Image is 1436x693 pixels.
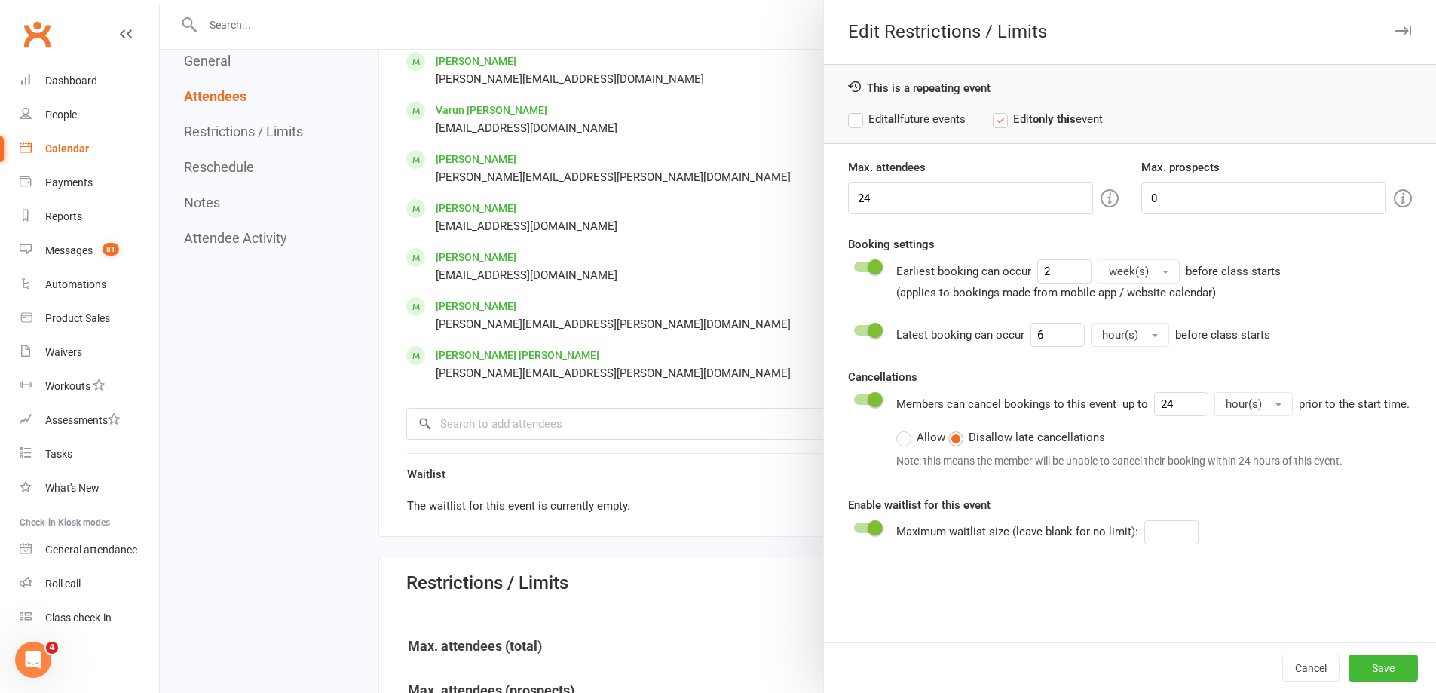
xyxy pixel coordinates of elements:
[45,176,93,189] div: Payments
[20,533,159,567] a: General attendance kiosk mode
[896,259,1281,302] div: Earliest booking can occur
[1102,328,1138,342] span: hour(s)
[20,302,159,336] a: Product Sales
[18,15,56,53] a: Clubworx
[45,380,90,392] div: Workouts
[1033,112,1076,126] strong: only this
[1282,655,1340,682] button: Cancel
[45,346,82,358] div: Waivers
[888,112,900,126] strong: all
[1226,397,1262,411] span: hour(s)
[45,544,137,556] div: General attendance
[1349,655,1418,682] button: Save
[20,166,159,200] a: Payments
[45,210,82,222] div: Reports
[848,80,1412,95] div: This is a repeating event
[45,278,106,290] div: Automations
[20,471,159,505] a: What's New
[1098,259,1180,284] button: week(s)
[103,243,119,256] span: 81
[948,428,1105,446] label: Disallow late cancellations
[15,642,51,678] iframe: Intercom live chat
[20,567,159,601] a: Roll call
[1141,158,1220,176] label: Max. prospects
[993,110,1103,128] label: Edit event
[45,578,81,590] div: Roll call
[45,109,77,121] div: People
[848,496,991,514] label: Enable waitlist for this event
[20,64,159,98] a: Dashboard
[20,200,159,234] a: Reports
[45,482,100,494] div: What's New
[45,312,110,324] div: Product Sales
[1122,392,1293,416] div: up to
[20,268,159,302] a: Automations
[45,143,89,155] div: Calendar
[20,601,159,635] a: Class kiosk mode
[848,110,966,128] label: Edit future events
[20,98,159,132] a: People
[45,75,97,87] div: Dashboard
[1109,265,1149,278] span: week(s)
[46,642,58,654] span: 4
[1214,392,1293,416] button: hour(s)
[20,336,159,369] a: Waivers
[20,234,159,268] a: Messages 81
[45,448,72,460] div: Tasks
[824,21,1436,42] div: Edit Restrictions / Limits
[45,414,120,426] div: Assessments
[896,520,1223,544] div: Maximum waitlist size (leave blank for no limit):
[896,452,1410,469] div: Note: this means the member will be unable to cancel their booking within 24 hours of this event.
[848,158,926,176] label: Max. attendees
[20,132,159,166] a: Calendar
[848,235,935,253] label: Booking settings
[896,392,1410,475] div: Members can cancel bookings to this event
[1299,397,1410,411] span: prior to the start time.
[20,437,159,471] a: Tasks
[1175,328,1270,342] span: before class starts
[45,612,112,624] div: Class check-in
[896,323,1270,347] div: Latest booking can occur
[20,369,159,403] a: Workouts
[896,428,945,446] label: Allow
[848,368,917,386] label: Cancellations
[20,403,159,437] a: Assessments
[1091,323,1169,347] button: hour(s)
[45,244,93,256] div: Messages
